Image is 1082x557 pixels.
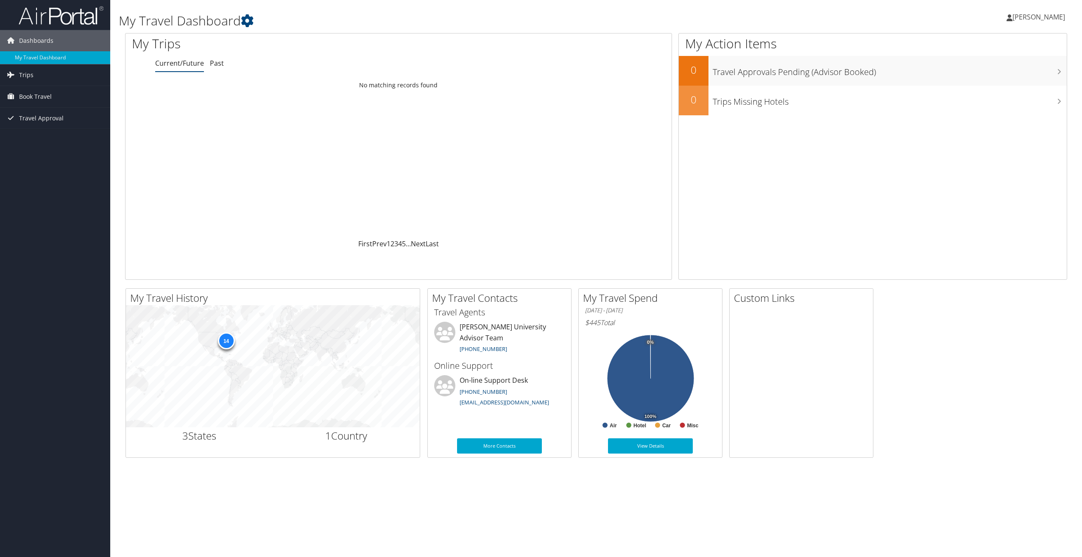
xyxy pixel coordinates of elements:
[647,340,654,345] tspan: 0%
[457,438,542,454] a: More Contacts
[434,306,565,318] h3: Travel Agents
[19,64,33,86] span: Trips
[585,318,600,327] span: $445
[608,438,693,454] a: View Details
[679,92,708,107] h2: 0
[432,291,571,305] h2: My Travel Contacts
[460,398,549,406] a: [EMAIL_ADDRESS][DOMAIN_NAME]
[19,30,53,51] span: Dashboards
[679,35,1067,53] h1: My Action Items
[372,239,387,248] a: Prev
[279,429,414,443] h2: Country
[610,423,617,429] text: Air
[218,332,234,349] div: 14
[210,58,224,68] a: Past
[713,62,1067,78] h3: Travel Approvals Pending (Advisor Booked)
[687,423,699,429] text: Misc
[679,86,1067,115] a: 0Trips Missing Hotels
[19,86,52,107] span: Book Travel
[734,291,873,305] h2: Custom Links
[1012,12,1065,22] span: [PERSON_NAME]
[585,306,716,315] h6: [DATE] - [DATE]
[1007,4,1074,30] a: [PERSON_NAME]
[182,429,188,443] span: 3
[402,239,406,248] a: 5
[398,239,402,248] a: 4
[434,360,565,372] h3: Online Support
[644,414,656,419] tspan: 100%
[679,56,1067,86] a: 0Travel Approvals Pending (Advisor Booked)
[460,388,507,395] a: [PHONE_NUMBER]
[679,63,708,77] h2: 0
[358,239,372,248] a: First
[119,12,755,30] h1: My Travel Dashboard
[390,239,394,248] a: 2
[19,108,64,129] span: Travel Approval
[460,345,507,353] a: [PHONE_NUMBER]
[130,291,420,305] h2: My Travel History
[394,239,398,248] a: 3
[132,35,438,53] h1: My Trips
[585,318,716,327] h6: Total
[325,429,331,443] span: 1
[633,423,646,429] text: Hotel
[19,6,103,25] img: airportal-logo.png
[406,239,411,248] span: …
[125,78,672,93] td: No matching records found
[430,375,569,410] li: On-line Support Desk
[426,239,439,248] a: Last
[387,239,390,248] a: 1
[155,58,204,68] a: Current/Future
[583,291,722,305] h2: My Travel Spend
[411,239,426,248] a: Next
[132,429,267,443] h2: States
[713,92,1067,108] h3: Trips Missing Hotels
[662,423,671,429] text: Car
[430,322,569,356] li: [PERSON_NAME] University Advisor Team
